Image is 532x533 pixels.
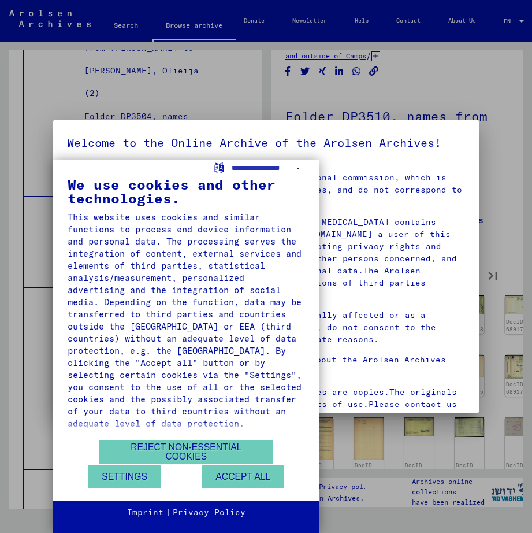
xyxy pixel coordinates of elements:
[68,211,305,430] div: This website uses cookies and similar functions to process end device information and personal da...
[173,507,245,519] a: Privacy Policy
[68,177,305,205] div: We use cookies and other technologies.
[202,465,284,488] button: Accept all
[99,440,273,464] button: Reject non-essential cookies
[127,507,163,519] a: Imprint
[88,465,161,488] button: Settings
